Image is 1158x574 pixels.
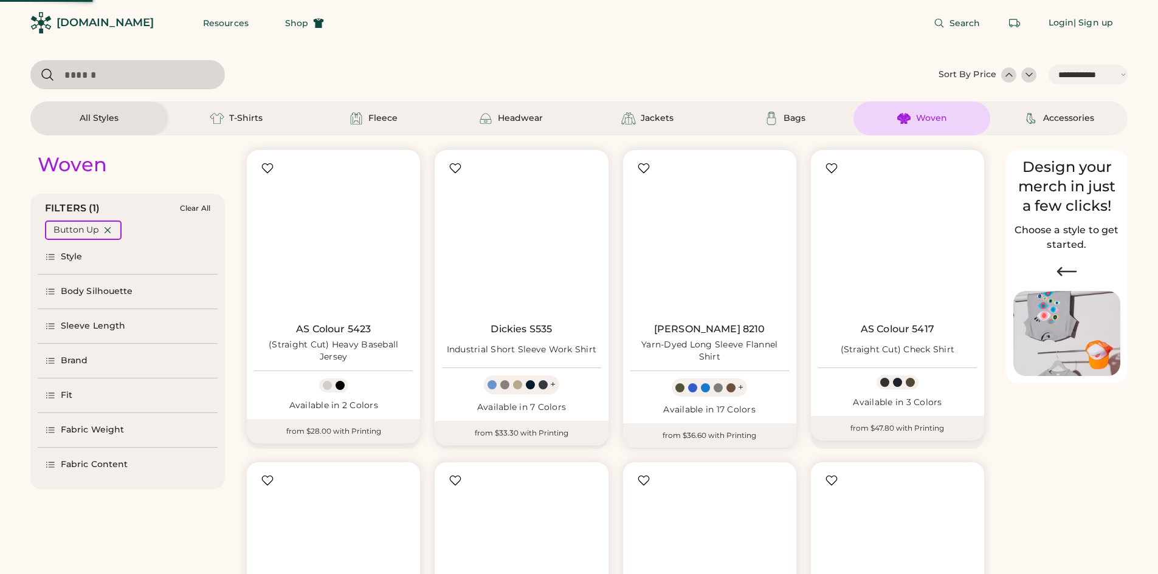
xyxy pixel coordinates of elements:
div: (Straight Cut) Heavy Baseball Jersey [254,339,413,363]
div: from $28.00 with Printing [247,419,420,443]
div: FILTERS (1) [45,201,100,216]
img: Dickies S535 Industrial Short Sleeve Work Shirt [442,157,601,316]
div: Design your merch in just a few clicks! [1013,157,1120,216]
div: Body Silhouette [61,285,133,298]
img: Accessories Icon [1024,111,1038,126]
img: T-Shirts Icon [210,111,224,126]
div: Style [61,251,83,263]
div: Yarn-Dyed Long Sleeve Flannel Shirt [630,339,789,363]
button: Search [919,11,995,35]
div: [DOMAIN_NAME] [57,15,154,30]
div: Woven [38,152,107,177]
span: Shop [285,19,308,27]
div: Accessories [1043,112,1094,125]
a: Dickies S535 [491,323,552,335]
div: Industrial Short Sleeve Work Shirt [447,344,597,356]
img: Burnside 8210 Yarn-Dyed Long Sleeve Flannel Shirt [630,157,789,316]
div: Bags [784,112,805,125]
div: Login [1049,17,1074,29]
button: Resources [188,11,263,35]
img: AS Colour 5417 (Straight Cut) Check Shirt [818,157,977,316]
div: from $33.30 with Printing [435,421,608,445]
div: Available in 3 Colors [818,397,977,409]
div: | Sign up [1074,17,1113,29]
div: All Styles [80,112,119,125]
div: Available in 2 Colors [254,400,413,412]
span: Search [949,19,981,27]
img: Bags Icon [764,111,779,126]
div: Woven [916,112,947,125]
div: Headwear [498,112,543,125]
button: Shop [271,11,339,35]
div: Brand [61,355,88,367]
img: Image of Lisa Congdon Eye Print on T-Shirt and Hat [1013,291,1120,377]
div: Button Up [53,224,98,236]
div: Jackets [641,112,674,125]
img: Rendered Logo - Screens [30,12,52,33]
div: Sleeve Length [61,320,125,332]
div: Available in 17 Colors [630,404,789,416]
a: AS Colour 5417 [861,323,934,335]
img: Woven Icon [897,111,911,126]
div: Fabric Weight [61,424,124,436]
a: AS Colour 5423 [296,323,371,335]
div: Fabric Content [61,459,128,471]
div: (Straight Cut) Check Shirt [841,344,955,356]
div: Fit [61,389,72,401]
div: Fleece [368,112,398,125]
a: [PERSON_NAME] 8210 [654,323,765,335]
div: Sort By Price [939,69,996,81]
img: AS Colour 5423 (Straight Cut) Heavy Baseball Jersey [254,157,413,316]
div: + [550,378,556,391]
button: Retrieve an order [1002,11,1027,35]
div: from $47.80 with Printing [811,416,984,440]
div: Available in 7 Colors [442,401,601,414]
img: Jackets Icon [621,111,636,126]
h2: Choose a style to get started. [1013,223,1120,252]
img: Headwear Icon [478,111,493,126]
div: from $36.60 with Printing [623,423,796,448]
img: Fleece Icon [349,111,364,126]
div: Clear All [180,204,210,213]
div: T-Shirts [229,112,263,125]
div: + [738,381,743,394]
